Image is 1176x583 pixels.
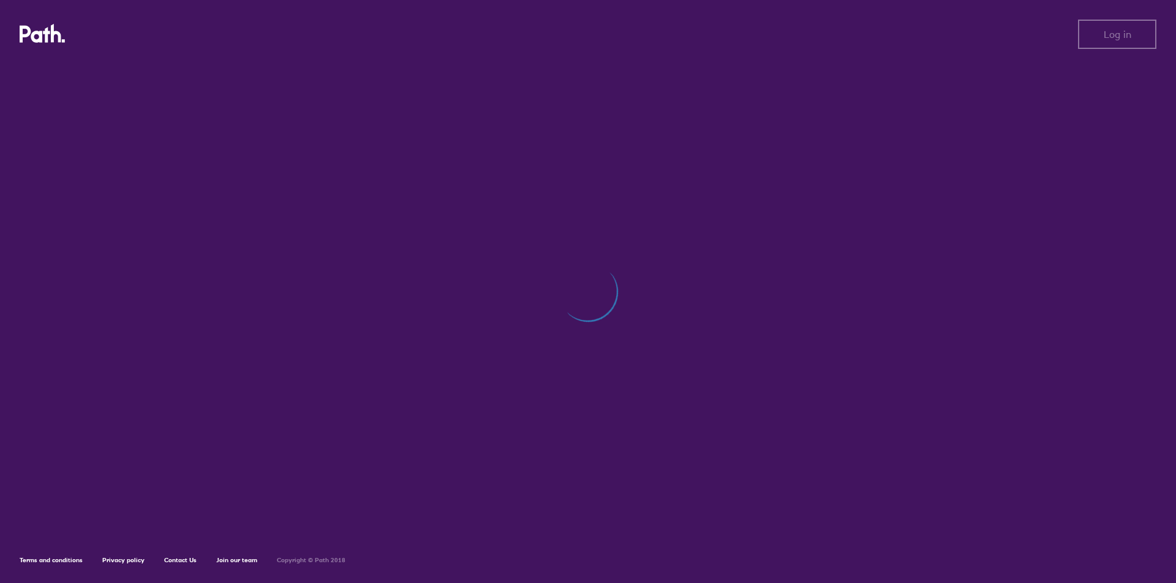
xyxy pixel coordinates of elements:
[102,556,145,564] a: Privacy policy
[1104,29,1131,40] span: Log in
[216,556,257,564] a: Join our team
[20,556,83,564] a: Terms and conditions
[164,556,197,564] a: Contact Us
[1078,20,1156,49] button: Log in
[277,557,345,564] h6: Copyright © Path 2018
